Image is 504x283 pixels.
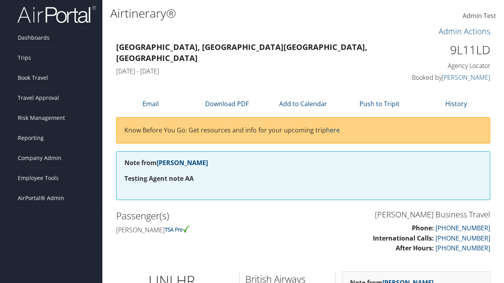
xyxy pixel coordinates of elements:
p: Know Before You Go: Get resources and info for your upcoming trip [124,125,482,136]
a: Push to Tripit [359,99,400,108]
span: Travel Approval [18,88,59,108]
span: Risk Management [18,108,65,128]
span: Employee Tools [18,168,59,188]
h1: 9L11LD [406,42,490,58]
a: Download PDF [205,99,249,108]
a: History [445,99,467,108]
h4: [PERSON_NAME] [116,226,297,234]
a: Add to Calendar [279,99,327,108]
img: airportal-logo.png [17,5,96,24]
strong: Phone: [412,224,434,232]
h4: Agency Locator [406,61,490,70]
strong: Note from [124,158,208,167]
h1: Airtinerary® [110,5,367,22]
span: Reporting [18,128,44,148]
a: Admin Actions [439,26,490,37]
strong: Testing Agent note AA [124,174,194,183]
span: Admin Test [463,11,496,20]
img: tsa-precheck.png [165,226,190,233]
span: Trips [18,48,31,68]
a: Admin Test [463,4,496,28]
a: Email [143,99,159,108]
a: [PERSON_NAME] [157,158,208,167]
span: Book Travel [18,68,48,88]
span: Company Admin [18,148,61,168]
h2: Passenger(s) [116,209,297,222]
span: AirPortal® Admin [18,188,64,208]
strong: International Calls: [373,234,434,243]
a: here [326,126,340,134]
a: [PHONE_NUMBER] [435,224,490,232]
a: [PHONE_NUMBER] [435,244,490,252]
h3: [PERSON_NAME] Business Travel [309,209,490,220]
h4: Booked by [406,73,490,82]
strong: After Hours: [396,244,434,252]
h4: [DATE] - [DATE] [116,67,394,75]
span: Dashboards [18,28,50,48]
a: [PHONE_NUMBER] [435,234,490,243]
strong: [GEOGRAPHIC_DATA], [GEOGRAPHIC_DATA] [GEOGRAPHIC_DATA], [GEOGRAPHIC_DATA] [116,42,367,63]
a: [PERSON_NAME] [442,73,490,82]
